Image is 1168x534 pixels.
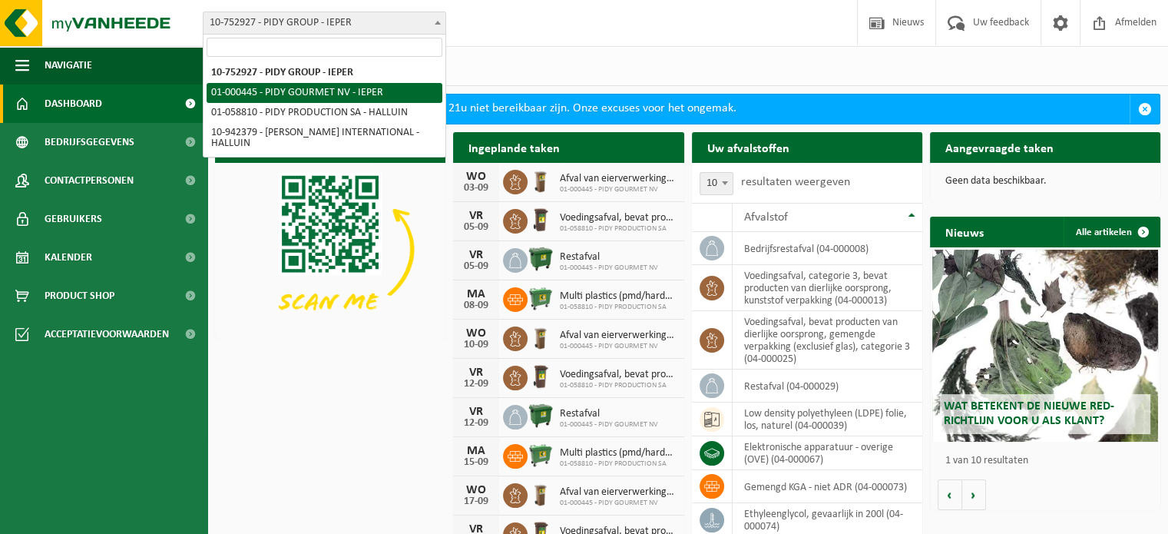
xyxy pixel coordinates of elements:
span: 10 [700,172,733,195]
span: Afval van eierverwerking, onverpakt, categorie 3 [560,486,676,499]
span: Contactpersonen [45,161,134,200]
td: restafval (04-000029) [733,370,922,403]
span: 01-000445 - PIDY GOURMET NV [560,264,658,273]
li: 01-000445 - PIDY GOURMET NV - IEPER [207,83,442,103]
label: resultaten weergeven [741,176,850,188]
div: 05-09 [461,261,491,272]
button: Vorige [938,479,962,510]
img: WB-0660-HPE-GN-01 [528,285,554,311]
h2: Uw afvalstoffen [692,132,805,162]
td: voedingsafval, bevat producten van dierlijke oorsprong, gemengde verpakking (exclusief glas), cat... [733,311,922,370]
div: 15-09 [461,457,491,468]
div: WO [461,171,491,183]
li: 01-058810 - PIDY PRODUCTION SA - HALLUIN [207,103,442,123]
li: 10-752927 - PIDY GROUP - IEPER [207,63,442,83]
img: Download de VHEPlus App [215,163,445,336]
div: 17-09 [461,496,491,507]
img: WB-1100-HPE-GN-01 [528,246,554,272]
span: Navigatie [45,46,92,85]
span: 01-058810 - PIDY PRODUCTION SA [560,303,676,312]
div: 12-09 [461,379,491,390]
span: Acceptatievoorwaarden [45,315,169,353]
div: 08-09 [461,300,491,311]
button: Volgende [962,479,986,510]
img: WB-0140-HPE-BN-01 [528,481,554,507]
div: VR [461,367,491,379]
span: Voedingsafval, bevat producten van dierlijke oorsprong, gemengde verpakking (exc... [560,369,676,381]
div: VR [461,249,491,261]
h2: Ingeplande taken [453,132,575,162]
span: Gebruikers [45,200,102,238]
div: VR [461,210,491,222]
img: WB-0240-HPE-BN-01 [528,207,554,233]
img: WB-1100-HPE-GN-01 [528,403,554,429]
a: Alle artikelen [1064,217,1159,247]
img: WB-0140-HPE-BN-01 [528,324,554,350]
div: 10-09 [461,340,491,350]
h2: Aangevraagde taken [930,132,1069,162]
p: 1 van 10 resultaten [945,456,1153,466]
span: 01-058810 - PIDY PRODUCTION SA [560,224,676,234]
span: Dashboard [45,85,102,123]
span: Multi plastics (pmd/harde kunststoffen/spanbanden/eps/folie naturel/folie gemeng... [560,290,676,303]
div: 03-09 [461,183,491,194]
div: 05-09 [461,222,491,233]
span: 01-058810 - PIDY PRODUCTION SA [560,381,676,390]
span: 10-752927 - PIDY GROUP - IEPER [203,12,445,34]
img: WB-0660-HPE-GN-01 [528,442,554,468]
span: 01-000445 - PIDY GOURMET NV [560,342,676,351]
div: Deze avond zal MyVanheede van 18u tot 21u niet bereikbaar zijn. Onze excuses voor het ongemak. [243,95,1130,124]
span: Product Shop [45,277,114,315]
p: Geen data beschikbaar. [945,176,1145,187]
span: Multi plastics (pmd/harde kunststoffen/spanbanden/eps/folie naturel/folie gemeng... [560,447,676,459]
span: Bedrijfsgegevens [45,123,134,161]
span: Kalender [45,238,92,277]
div: WO [461,327,491,340]
span: Restafval [560,408,658,420]
img: WB-0140-HPE-BN-01 [528,167,554,194]
h2: Nieuws [930,217,999,247]
span: Restafval [560,251,658,264]
div: WO [461,484,491,496]
span: 10 [700,173,733,194]
span: Voedingsafval, bevat producten van dierlijke oorsprong, gemengde verpakking (exc... [560,212,676,224]
span: 01-000445 - PIDY GOURMET NV [560,185,676,194]
td: elektronische apparatuur - overige (OVE) (04-000067) [733,436,922,470]
div: MA [461,288,491,300]
img: WB-0240-HPE-BN-01 [528,363,554,390]
li: 10-942379 - [PERSON_NAME] INTERNATIONAL - HALLUIN [207,123,442,154]
span: 01-000445 - PIDY GOURMET NV [560,420,658,430]
td: voedingsafval, categorie 3, bevat producten van dierlijke oorsprong, kunststof verpakking (04-000... [733,265,922,311]
div: 12-09 [461,418,491,429]
span: 10-752927 - PIDY GROUP - IEPER [203,12,446,35]
span: Wat betekent de nieuwe RED-richtlijn voor u als klant? [944,400,1114,427]
span: 01-058810 - PIDY PRODUCTION SA [560,459,676,469]
td: gemengd KGA - niet ADR (04-000073) [733,470,922,503]
a: Wat betekent de nieuwe RED-richtlijn voor u als klant? [932,250,1158,442]
span: Afval van eierverwerking, onverpakt, categorie 3 [560,330,676,342]
span: Afvalstof [744,211,788,224]
span: 01-000445 - PIDY GOURMET NV [560,499,676,508]
td: low density polyethyleen (LDPE) folie, los, naturel (04-000039) [733,403,922,436]
div: VR [461,406,491,418]
span: Afval van eierverwerking, onverpakt, categorie 3 [560,173,676,185]
div: MA [461,445,491,457]
td: bedrijfsrestafval (04-000008) [733,232,922,265]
